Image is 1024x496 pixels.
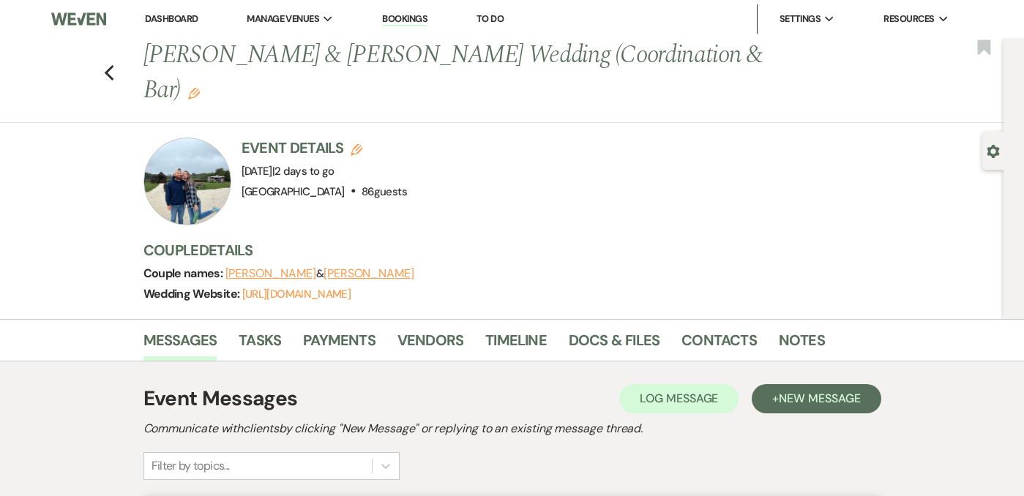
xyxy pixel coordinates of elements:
[145,12,198,25] a: Dashboard
[225,268,316,279] button: [PERSON_NAME]
[242,138,407,158] h3: Event Details
[225,266,414,281] span: &
[640,391,718,406] span: Log Message
[272,164,335,179] span: |
[143,420,881,437] h2: Communicate with clients by clicking "New Message" or replying to an existing message thread.
[477,12,504,25] a: To Do
[143,266,225,281] span: Couple names:
[382,12,427,26] a: Bookings
[987,143,1000,157] button: Open lead details
[242,164,335,179] span: [DATE]
[51,4,106,34] img: Weven Logo
[619,384,739,413] button: Log Message
[188,86,200,99] button: Edit
[143,240,963,260] h3: Couple Details
[274,164,334,179] span: 2 days to go
[143,286,242,301] span: Wedding Website:
[779,328,825,361] a: Notes
[779,391,860,406] span: New Message
[397,328,463,361] a: Vendors
[152,457,230,475] div: Filter by topics...
[143,328,217,361] a: Messages
[143,383,298,414] h1: Event Messages
[752,384,881,413] button: +New Message
[303,328,375,361] a: Payments
[242,287,351,301] a: [URL][DOMAIN_NAME]
[883,12,934,26] span: Resources
[143,38,799,108] h1: [PERSON_NAME] & [PERSON_NAME] Wedding (Coordination & Bar)
[324,268,414,279] button: [PERSON_NAME]
[247,12,319,26] span: Manage Venues
[239,328,281,361] a: Tasks
[485,328,547,361] a: Timeline
[242,184,345,199] span: [GEOGRAPHIC_DATA]
[780,12,821,26] span: Settings
[362,184,407,199] span: 86 guests
[569,328,659,361] a: Docs & Files
[681,328,757,361] a: Contacts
